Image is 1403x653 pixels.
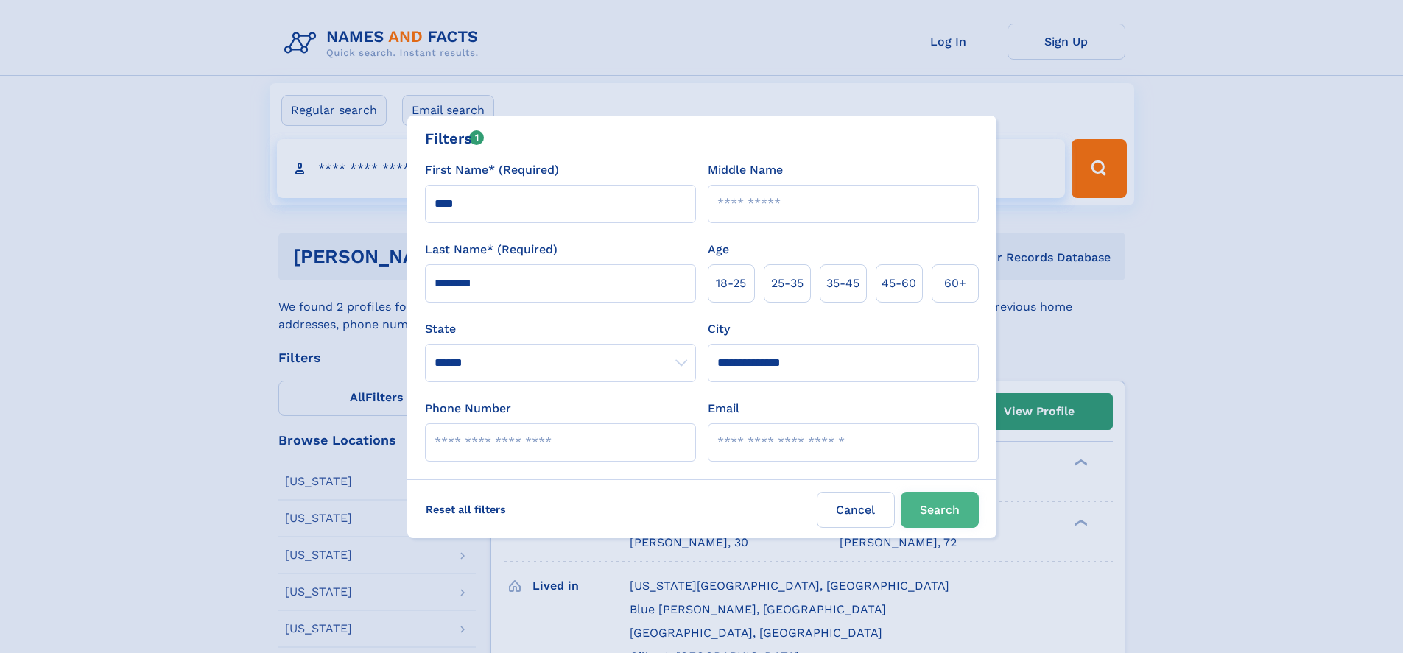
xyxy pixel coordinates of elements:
[708,241,729,258] label: Age
[708,400,739,417] label: Email
[708,320,730,338] label: City
[425,320,696,338] label: State
[425,241,558,258] label: Last Name* (Required)
[826,275,859,292] span: 35‑45
[771,275,804,292] span: 25‑35
[425,127,485,149] div: Filters
[817,492,895,528] label: Cancel
[944,275,966,292] span: 60+
[882,275,916,292] span: 45‑60
[901,492,979,528] button: Search
[716,275,746,292] span: 18‑25
[425,400,511,417] label: Phone Number
[425,161,559,179] label: First Name* (Required)
[708,161,783,179] label: Middle Name
[416,492,516,527] label: Reset all filters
